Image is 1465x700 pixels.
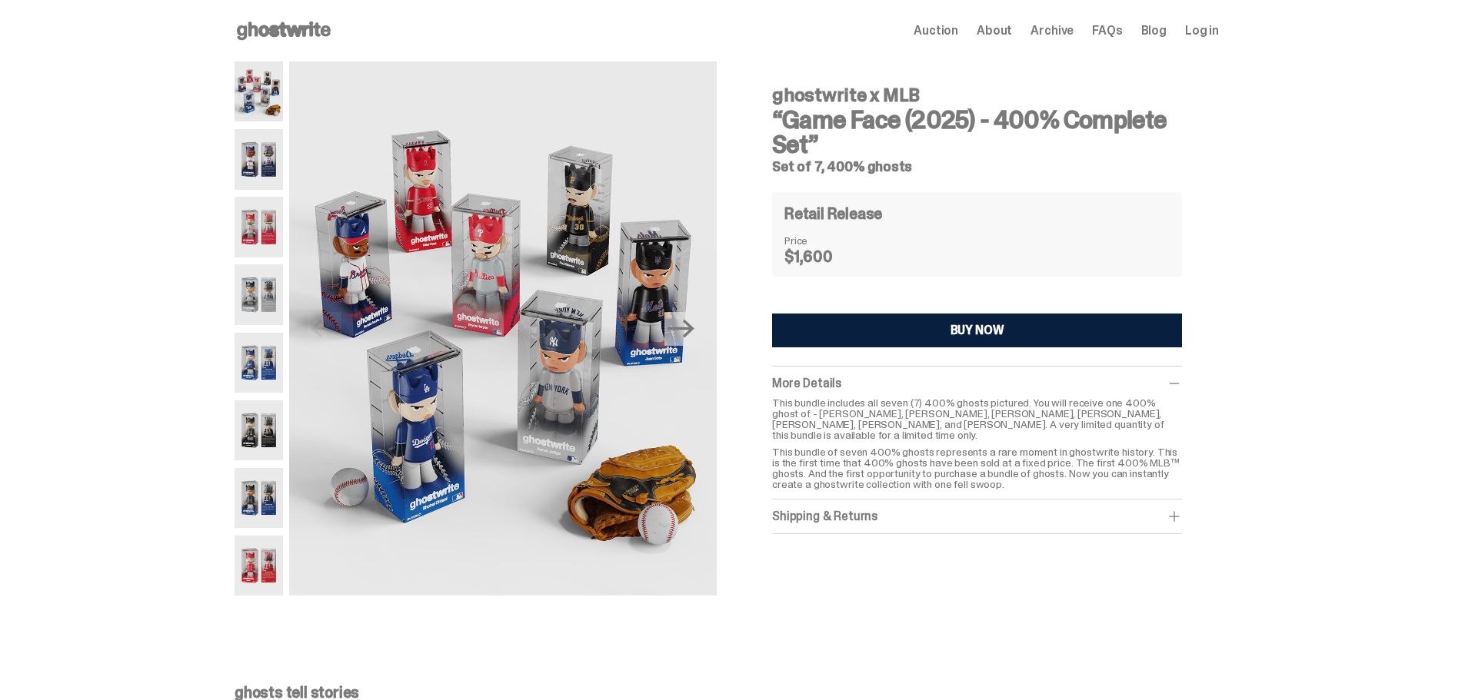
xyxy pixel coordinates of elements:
[235,685,1219,700] p: ghosts tell stories
[977,25,1012,37] a: About
[1141,25,1167,37] a: Blog
[772,86,1182,105] h4: ghostwrite x MLB
[235,197,283,257] img: 03-ghostwrite-mlb-game-face-complete-set-bryce-harper.png
[235,333,283,393] img: 05-ghostwrite-mlb-game-face-complete-set-shohei-ohtani.png
[772,108,1182,157] h3: “Game Face (2025) - 400% Complete Set”
[664,312,698,346] button: Next
[235,129,283,189] img: 02-ghostwrite-mlb-game-face-complete-set-ronald-acuna-jr.png
[784,206,882,221] h4: Retail Release
[235,468,283,528] img: 07-ghostwrite-mlb-game-face-complete-set-juan-soto.png
[1185,25,1219,37] a: Log in
[951,324,1004,337] div: BUY NOW
[235,400,283,460] img: 06-ghostwrite-mlb-game-face-complete-set-paul-skenes.png
[772,314,1182,347] button: BUY NOW
[235,61,283,121] img: 01-ghostwrite-mlb-game-face-complete-set.png
[289,61,717,595] img: 01-ghostwrite-mlb-game-face-complete-set.png
[914,25,958,37] a: Auction
[1030,25,1074,37] a: Archive
[784,249,861,264] dd: $1,600
[1092,25,1122,37] a: FAQs
[772,160,1182,174] h5: Set of 7, 400% ghosts
[772,375,841,391] span: More Details
[772,509,1182,524] div: Shipping & Returns
[772,446,1182,489] p: This bundle of seven 400% ghosts represents a rare moment in ghostwrite history. This is the firs...
[235,536,283,595] img: 08-ghostwrite-mlb-game-face-complete-set-mike-trout.png
[235,264,283,324] img: 04-ghostwrite-mlb-game-face-complete-set-aaron-judge.png
[772,397,1182,440] p: This bundle includes all seven (7) 400% ghosts pictured. You will receive one 400% ghost of - [PE...
[784,235,861,246] dt: Price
